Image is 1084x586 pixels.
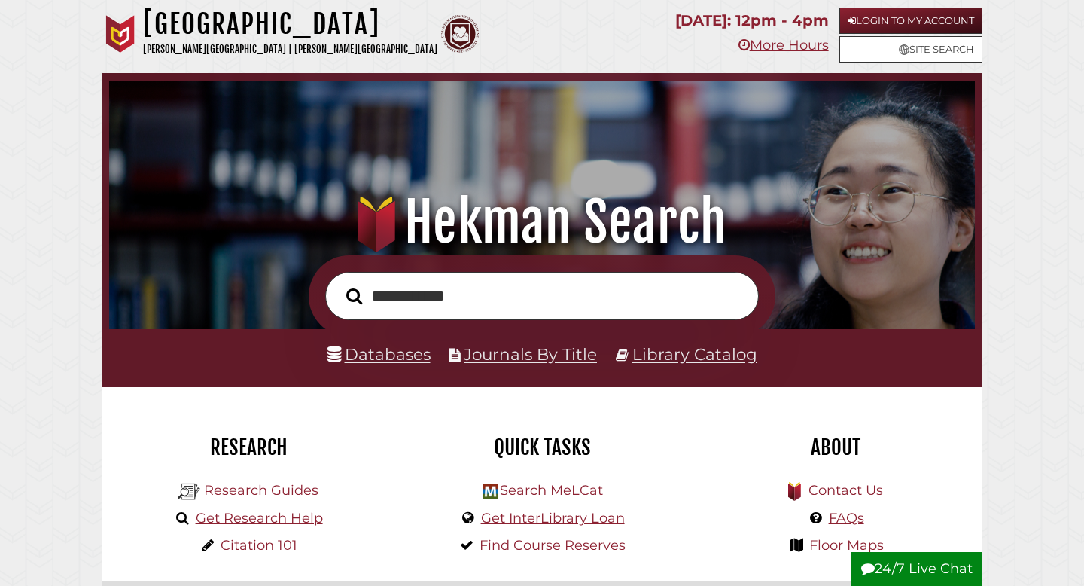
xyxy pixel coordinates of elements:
p: [DATE]: 12pm - 4pm [675,8,829,34]
a: Citation 101 [221,537,297,554]
a: Search MeLCat [500,482,603,499]
a: Research Guides [204,482,318,499]
a: Floor Maps [809,537,884,554]
a: Login to My Account [839,8,982,34]
a: Contact Us [808,482,883,499]
a: Databases [327,344,431,364]
a: FAQs [829,510,864,526]
i: Search [346,287,362,304]
img: Hekman Library Logo [178,481,200,503]
a: Get InterLibrary Loan [481,510,625,526]
button: Search [339,284,370,309]
h2: About [700,435,971,460]
p: [PERSON_NAME][GEOGRAPHIC_DATA] | [PERSON_NAME][GEOGRAPHIC_DATA] [143,41,437,58]
a: Journals By Title [464,344,597,364]
h2: Research [113,435,384,460]
a: Get Research Help [196,510,323,526]
img: Calvin University [102,15,139,53]
a: Library Catalog [632,344,757,364]
img: Calvin Theological Seminary [441,15,479,53]
a: More Hours [738,37,829,53]
h2: Quick Tasks [406,435,677,460]
a: Find Course Reserves [480,537,626,554]
h1: [GEOGRAPHIC_DATA] [143,8,437,41]
h1: Hekman Search [126,189,959,255]
a: Site Search [839,36,982,63]
img: Hekman Library Logo [483,484,498,499]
